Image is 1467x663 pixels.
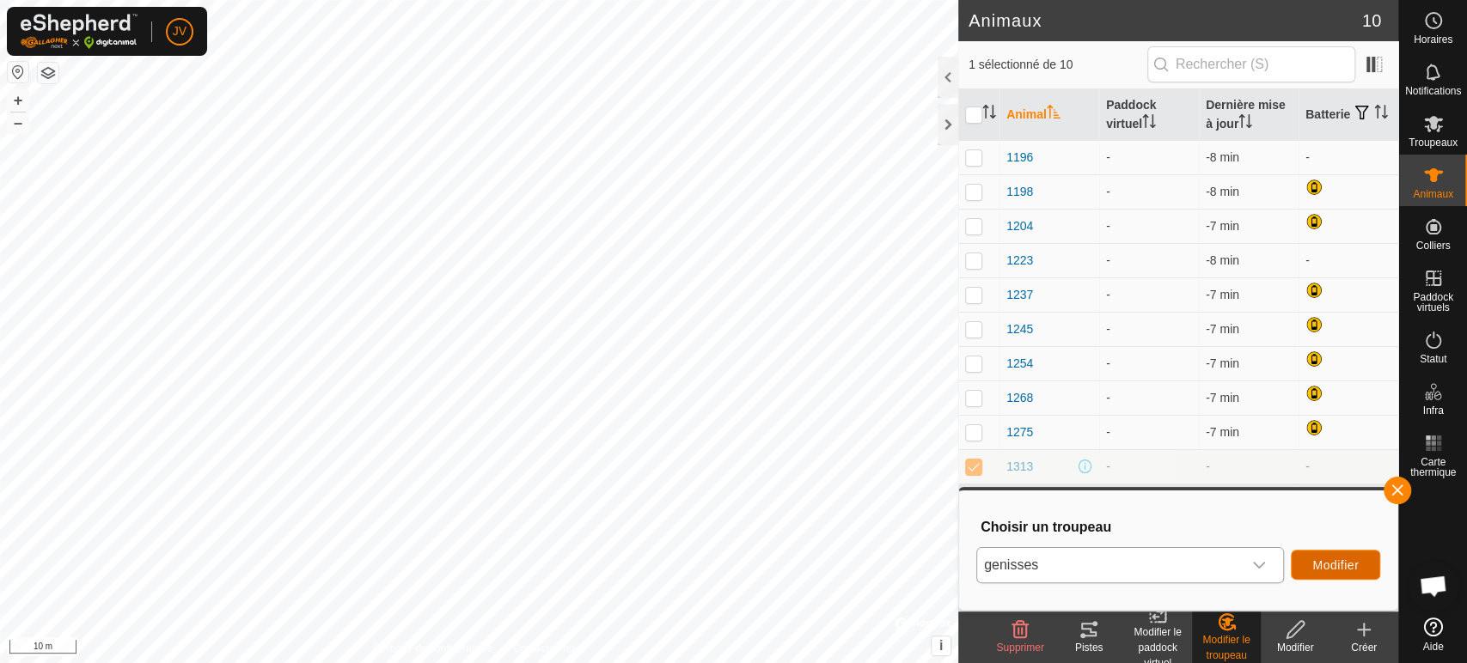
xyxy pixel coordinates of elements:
span: 16 sept. 2025, 07 h 06 [1206,288,1239,301]
h2: Animaux [969,10,1362,31]
th: Dernière mise à jour [1199,89,1299,141]
p-sorticon: Activer pour trier [1374,107,1388,121]
span: 16 sept. 2025, 07 h 05 [1206,253,1239,267]
p-sorticon: Activer pour trier [1142,117,1156,131]
span: 1223 [1006,252,1033,270]
span: 1196 [1006,149,1033,167]
span: genisses [977,548,1242,582]
a: Aide [1399,611,1467,659]
span: 1245 [1006,320,1033,338]
span: Statut [1420,354,1446,364]
button: i [932,636,950,655]
div: Modifier le troupeau [1192,632,1261,663]
div: Créer [1329,640,1398,655]
span: 1313 [1006,458,1033,476]
th: Paddock virtuel [1099,89,1199,141]
td: - [1299,140,1398,174]
button: Couches de carte [38,63,58,83]
img: Logo Gallagher [21,14,138,49]
th: Batterie [1299,89,1398,141]
span: 16 sept. 2025, 07 h 06 [1206,425,1239,439]
app-display-virtual-paddock-transition: - [1106,391,1110,404]
span: Colliers [1415,240,1450,251]
span: Notifications [1405,86,1461,96]
span: 1275 [1006,423,1033,441]
span: Aide [1422,642,1443,652]
span: 1254 [1006,355,1033,373]
span: 1204 [1006,217,1033,235]
span: 16 sept. 2025, 07 h 06 [1206,219,1239,233]
app-display-virtual-paddock-transition: - [1106,288,1110,301]
div: Modifier [1261,640,1329,655]
span: 16 sept. 2025, 07 h 06 [1206,185,1239,198]
button: + [8,90,28,111]
app-display-virtual-paddock-transition: - [1106,459,1110,473]
span: Modifier [1312,558,1359,572]
span: i [939,638,943,653]
p-sorticon: Activer pour trier [1238,117,1252,131]
span: 1237 [1006,286,1033,304]
span: 1198 [1006,183,1033,201]
div: Pistes [1054,640,1123,655]
span: 1268 [1006,389,1033,407]
app-display-virtual-paddock-transition: - [1106,322,1110,336]
a: Contactez-nous [513,641,585,656]
p-sorticon: Activer pour trier [1047,107,1061,121]
span: 16 sept. 2025, 07 h 06 [1206,391,1239,404]
a: Politique de confidentialité [373,641,492,656]
div: dropdown trigger [1242,548,1276,582]
h3: Choisir un troupeau [981,519,1380,535]
app-display-virtual-paddock-transition: - [1106,253,1110,267]
span: Carte thermique [1403,457,1463,477]
button: Réinitialiser la carte [8,62,28,82]
th: Animal [999,89,1099,141]
div: Open chat [1408,560,1459,611]
span: Supprimer [996,642,1043,654]
app-display-virtual-paddock-transition: - [1106,219,1110,233]
input: Rechercher (S) [1147,46,1355,82]
span: 10 [1362,8,1381,33]
span: 1 sélectionné de 10 [969,56,1147,74]
app-display-virtual-paddock-transition: - [1106,425,1110,439]
span: Animaux [1413,189,1453,199]
span: - [1206,459,1210,473]
span: Horaires [1414,34,1452,45]
button: – [8,113,28,133]
span: 16 sept. 2025, 07 h 05 [1206,150,1239,164]
p-sorticon: Activer pour trier [982,107,996,121]
span: Paddock virtuels [1403,292,1463,313]
app-display-virtual-paddock-transition: - [1106,356,1110,370]
app-display-virtual-paddock-transition: - [1106,150,1110,164]
span: Troupeaux [1409,137,1458,148]
td: - [1299,243,1398,277]
app-display-virtual-paddock-transition: - [1106,185,1110,198]
span: Infra [1422,405,1443,416]
span: JV [173,22,186,40]
td: - [1299,449,1398,484]
span: 16 sept. 2025, 07 h 06 [1206,356,1239,370]
span: 16 sept. 2025, 07 h 06 [1206,322,1239,336]
button: Modifier [1291,550,1380,580]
